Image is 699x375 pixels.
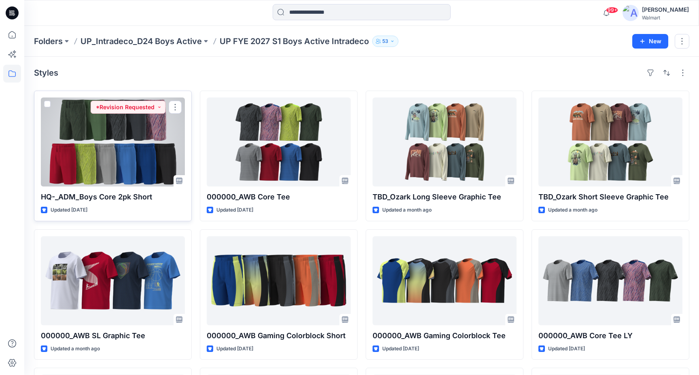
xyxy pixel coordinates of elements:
[51,345,100,353] p: Updated a month ago
[207,97,351,186] a: 000000_AWB Core Tee
[382,345,419,353] p: Updated [DATE]
[41,330,185,341] p: 000000_AWB SL Graphic Tee
[632,34,668,49] button: New
[623,5,639,21] img: avatar
[642,5,689,15] div: [PERSON_NAME]
[207,191,351,203] p: 000000_AWB Core Tee
[80,36,202,47] a: UP_Intradeco_D24 Boys Active
[642,15,689,21] div: Walmart
[548,206,597,214] p: Updated a month ago
[538,191,682,203] p: TBD_Ozark Short Sleeve Graphic Tee
[51,206,87,214] p: Updated [DATE]
[548,345,585,353] p: Updated [DATE]
[373,330,517,341] p: 000000_AWB Gaming Colorblock Tee
[538,97,682,186] a: TBD_Ozark Short Sleeve Graphic Tee
[34,36,63,47] a: Folders
[373,236,517,325] a: 000000_AWB Gaming Colorblock Tee
[220,36,369,47] p: UP FYE 2027 S1 Boys Active Intradeco
[373,191,517,203] p: TBD_Ozark Long Sleeve Graphic Tee
[372,36,398,47] button: 53
[41,97,185,186] a: HQ-_ADM_Boys Core 2pk Short
[373,97,517,186] a: TBD_Ozark Long Sleeve Graphic Tee
[382,206,432,214] p: Updated a month ago
[382,37,388,46] p: 53
[41,236,185,325] a: 000000_AWB SL Graphic Tee
[34,68,58,78] h4: Styles
[538,330,682,341] p: 000000_AWB Core Tee LY
[41,191,185,203] p: HQ-_ADM_Boys Core 2pk Short
[207,236,351,325] a: 000000_AWB Gaming Colorblock Short
[538,236,682,325] a: 000000_AWB Core Tee LY
[216,345,253,353] p: Updated [DATE]
[606,7,618,13] span: 99+
[207,330,351,341] p: 000000_AWB Gaming Colorblock Short
[216,206,253,214] p: Updated [DATE]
